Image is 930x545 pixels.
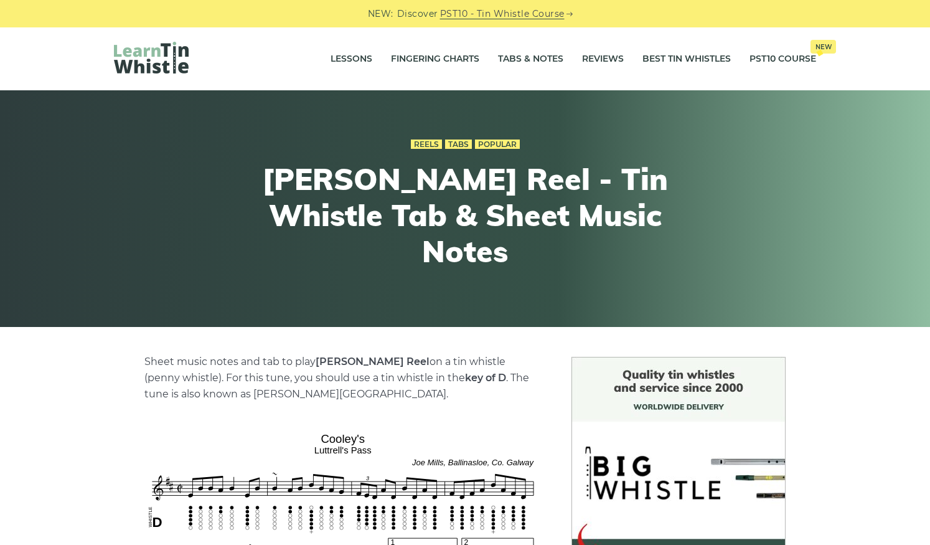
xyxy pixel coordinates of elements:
[411,140,442,149] a: Reels
[445,140,472,149] a: Tabs
[391,44,479,75] a: Fingering Charts
[582,44,624,75] a: Reviews
[331,44,372,75] a: Lessons
[114,42,189,73] img: LearnTinWhistle.com
[475,140,520,149] a: Popular
[749,44,816,75] a: PST10 CourseNew
[498,44,563,75] a: Tabs & Notes
[236,161,694,269] h1: [PERSON_NAME] Reel - Tin Whistle Tab & Sheet Music Notes
[144,354,542,402] p: Sheet music notes and tab to play on a tin whistle (penny whistle). For this tune, you should use...
[465,372,506,384] strong: key of D
[316,356,430,367] strong: [PERSON_NAME] Reel
[642,44,731,75] a: Best Tin Whistles
[810,40,836,54] span: New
